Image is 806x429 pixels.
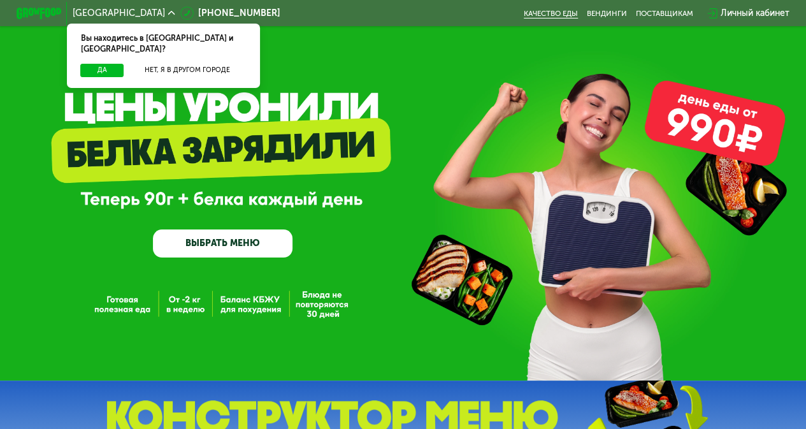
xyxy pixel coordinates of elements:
[721,6,789,20] div: Личный кабинет
[180,6,280,20] a: [PHONE_NUMBER]
[128,64,246,77] button: Нет, я в другом городе
[153,229,292,258] a: ВЫБРАТЬ МЕНЮ
[80,64,124,77] button: Да
[73,9,165,18] span: [GEOGRAPHIC_DATA]
[636,9,693,18] div: поставщикам
[524,9,578,18] a: Качество еды
[587,9,627,18] a: Вендинги
[67,24,259,64] div: Вы находитесь в [GEOGRAPHIC_DATA] и [GEOGRAPHIC_DATA]?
